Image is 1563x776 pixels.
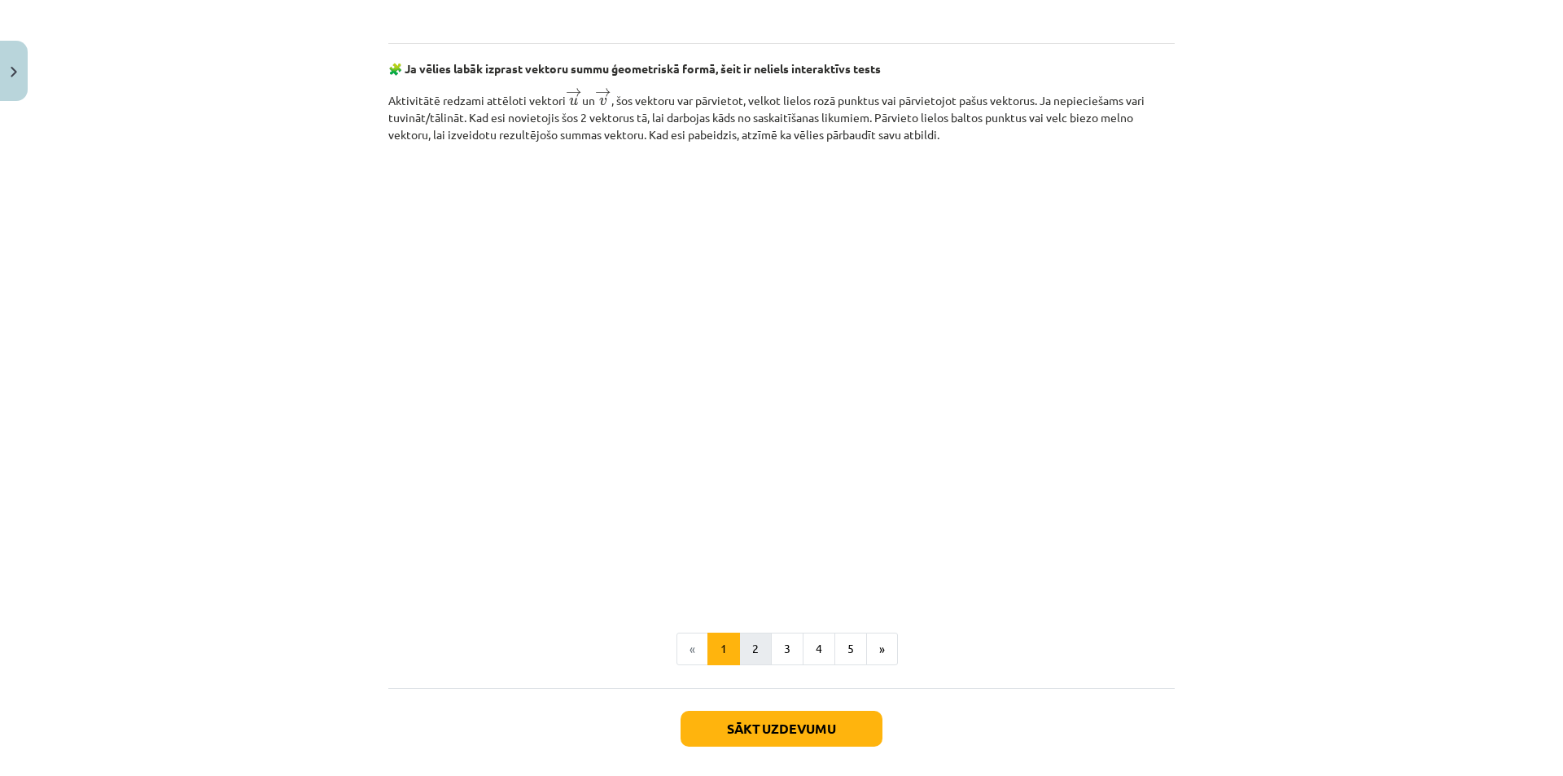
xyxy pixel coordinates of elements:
strong: Ja vēlies labāk izprast vektoru summu ģeometriskā formā, šeit ir neliels interaktīvs tests [405,61,881,76]
span: v [599,98,607,106]
img: icon-close-lesson-0947bae3869378f0d4975bcd49f059093ad1ed9edebbc8119c70593378902aed.svg [11,67,17,77]
button: 5 [834,633,867,665]
p: Aktivitātē redzami attēloti vektori un , šos vektoru var pārvietot, velkot lielos rozā punktus va... [388,87,1175,144]
nav: Page navigation example [388,633,1175,665]
span: → [566,88,582,97]
button: 4 [803,633,835,665]
span: u [569,98,578,106]
span: → [595,88,611,97]
button: Sākt uzdevumu [681,711,882,747]
button: 1 [707,633,740,665]
button: 2 [739,633,772,665]
iframe: Quiz: Adding Vectors Geometrically [477,153,1087,592]
p: 🧩 [388,60,1175,77]
button: » [866,633,898,665]
button: 3 [771,633,803,665]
